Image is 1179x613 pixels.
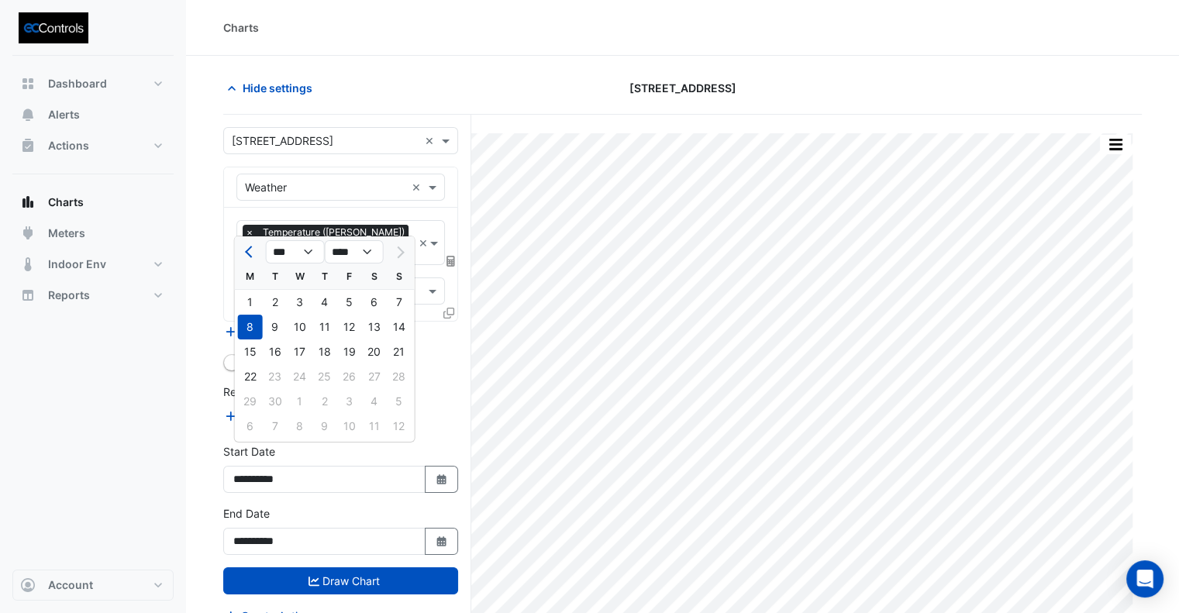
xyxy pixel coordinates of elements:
button: Dashboard [12,68,174,99]
span: Clear [412,179,425,195]
div: 5 [337,290,362,315]
div: 9 [263,315,288,339]
div: Sunday, September 21, 2025 [387,339,412,364]
app-icon: Indoor Env [20,257,36,272]
button: Charts [12,187,174,218]
div: Wednesday, September 10, 2025 [288,315,312,339]
div: T [312,264,337,289]
button: Draw Chart [223,567,458,594]
div: W [288,264,312,289]
button: Alerts [12,99,174,130]
div: 14 [387,315,412,339]
div: M [238,264,263,289]
div: Thursday, September 18, 2025 [312,339,337,364]
div: Monday, September 22, 2025 [238,364,263,389]
div: 7 [387,290,412,315]
div: 22 [238,364,263,389]
span: Dashboard [48,76,107,91]
label: Start Date [223,443,275,460]
span: Actions [48,138,89,153]
button: Actions [12,130,174,161]
app-icon: Charts [20,195,36,210]
div: Saturday, September 13, 2025 [362,315,387,339]
button: Previous month [241,239,260,264]
div: Thursday, September 4, 2025 [312,290,337,315]
div: 19 [337,339,362,364]
select: Select month [266,240,325,263]
div: Monday, September 1, 2025 [238,290,263,315]
app-icon: Actions [20,138,36,153]
span: Clear [425,133,438,149]
div: Open Intercom Messenger [1126,560,1163,598]
div: 13 [362,315,387,339]
div: 2 [263,290,288,315]
span: Reports [48,288,90,303]
span: Alerts [48,107,80,122]
div: Sunday, September 14, 2025 [387,315,412,339]
div: Monday, September 8, 2025 [238,315,263,339]
div: Charts [223,19,259,36]
div: F [337,264,362,289]
span: Meters [48,226,85,241]
fa-icon: Select Date [435,535,449,548]
span: × [243,225,257,240]
span: Charts [48,195,84,210]
div: 15 [238,339,263,364]
div: 12 [337,315,362,339]
div: Monday, September 15, 2025 [238,339,263,364]
div: Tuesday, September 2, 2025 [263,290,288,315]
span: Hide settings [243,80,312,96]
div: Tuesday, September 9, 2025 [263,315,288,339]
div: Wednesday, September 17, 2025 [288,339,312,364]
div: 8 [238,315,263,339]
div: Friday, September 19, 2025 [337,339,362,364]
button: Meters [12,218,174,249]
button: Add Reference Line [223,407,339,425]
span: Clear [419,235,429,251]
div: S [362,264,387,289]
div: Saturday, September 6, 2025 [362,290,387,315]
div: 10 [288,315,312,339]
fa-icon: Select Date [435,473,449,486]
button: Indoor Env [12,249,174,280]
div: Friday, September 5, 2025 [337,290,362,315]
app-icon: Reports [20,288,36,303]
div: Sunday, September 7, 2025 [387,290,412,315]
img: Company Logo [19,12,88,43]
div: Friday, September 12, 2025 [337,315,362,339]
div: 16 [263,339,288,364]
span: Choose Function [444,254,458,267]
div: Thursday, September 11, 2025 [312,315,337,339]
button: More Options [1100,135,1131,154]
button: Reports [12,280,174,311]
div: Tuesday, September 16, 2025 [263,339,288,364]
div: 4 [312,290,337,315]
span: Indoor Env [48,257,106,272]
select: Select year [325,240,384,263]
div: 11 [312,315,337,339]
div: S [387,264,412,289]
div: T [263,264,288,289]
span: [STREET_ADDRESS] [629,80,736,96]
div: 3 [288,290,312,315]
app-icon: Dashboard [20,76,36,91]
span: Account [48,577,93,593]
div: 6 [362,290,387,315]
span: Clone Favourites and Tasks from this Equipment to other Equipment [443,306,454,319]
div: 1 [238,290,263,315]
button: Account [12,570,174,601]
button: Add Equipment [223,322,317,340]
span: Temperature (Celcius) [259,225,409,240]
div: 18 [312,339,337,364]
div: 21 [387,339,412,364]
button: Hide settings [223,74,322,102]
div: Wednesday, September 3, 2025 [288,290,312,315]
div: Saturday, September 20, 2025 [362,339,387,364]
label: End Date [223,505,270,522]
div: 17 [288,339,312,364]
app-icon: Meters [20,226,36,241]
div: 20 [362,339,387,364]
label: Reference Lines [223,384,305,400]
app-icon: Alerts [20,107,36,122]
